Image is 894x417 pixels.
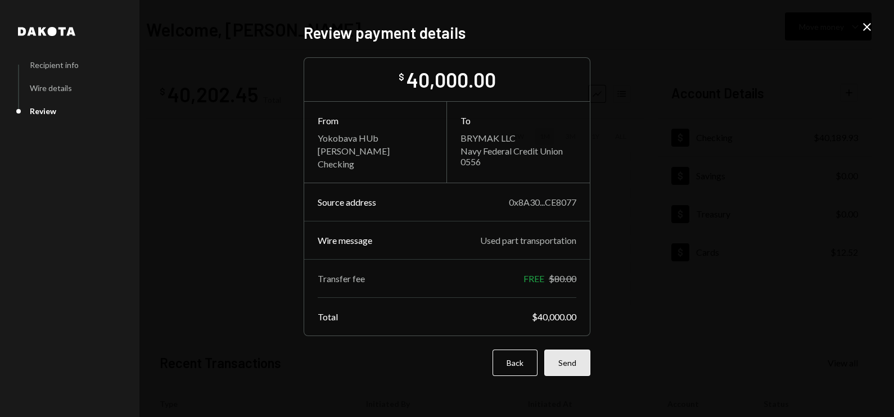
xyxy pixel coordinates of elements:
[318,133,433,143] div: Yokobava HUb
[460,115,576,126] div: To
[509,197,576,207] div: 0x8A30...CE8077
[480,235,576,246] div: Used part transportation
[493,350,538,376] button: Back
[318,146,433,156] div: [PERSON_NAME]
[544,350,590,376] button: Send
[399,71,404,83] div: $
[30,83,72,93] div: Wire details
[523,273,544,284] div: FREE
[318,158,433,169] div: Checking
[460,133,576,143] div: BRYMAK LLC
[318,311,338,322] div: Total
[318,273,365,284] div: Transfer fee
[549,273,576,284] div: $80.00
[318,197,376,207] div: Source address
[532,311,576,322] div: $40,000.00
[460,146,576,167] div: Navy Federal Credit Union 0556
[304,22,590,44] h2: Review payment details
[318,235,372,246] div: Wire message
[30,60,79,70] div: Recipient info
[318,115,433,126] div: From
[407,67,496,92] div: 40,000.00
[30,106,56,116] div: Review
